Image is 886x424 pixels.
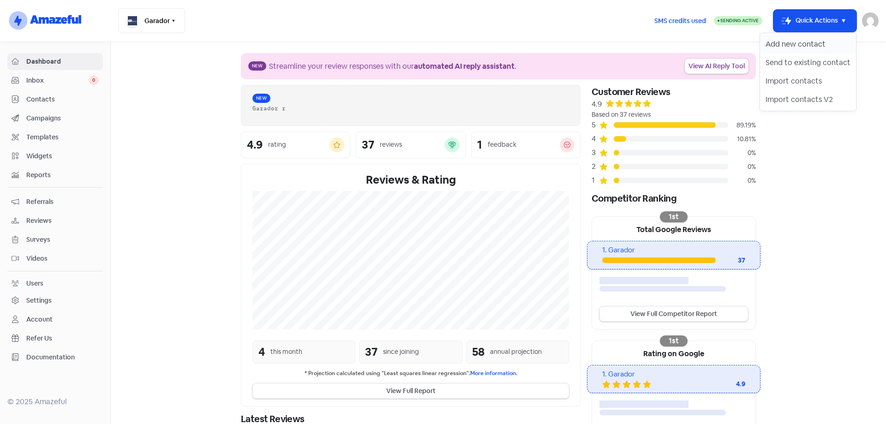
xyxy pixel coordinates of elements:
[7,129,103,146] a: Templates
[7,148,103,165] a: Widgets
[26,197,99,207] span: Referrals
[862,12,879,29] img: User
[248,61,266,71] span: New
[247,139,263,150] div: 4.9
[268,140,286,149] div: rating
[26,296,52,305] div: Settings
[26,216,99,226] span: Reviews
[7,275,103,292] a: Users
[252,369,569,378] small: * Projection calculated using "Least squares linear regression".
[708,379,745,389] div: 4.9
[773,10,856,32] button: Quick Actions
[7,110,103,127] a: Campaigns
[383,347,419,357] div: since joining
[26,95,99,104] span: Contacts
[26,151,99,161] span: Widgets
[647,15,714,25] a: SMS credits used
[599,306,748,322] a: View Full Competitor Report
[592,85,756,99] div: Customer Reviews
[760,54,856,72] button: Send to existing contact
[26,113,99,123] span: Campaigns
[685,59,748,74] a: View AI Reply Tool
[89,76,99,85] span: 0
[728,162,756,172] div: 0%
[7,349,103,366] a: Documentation
[258,344,265,360] div: 4
[7,72,103,89] a: Inbox 0
[26,76,89,85] span: Inbox
[7,311,103,328] a: Account
[7,396,103,407] div: © 2025 Amazeful
[7,250,103,267] a: Videos
[714,15,762,26] a: Sending Active
[252,104,569,113] div: Garador r
[592,110,756,119] div: Based on 37 reviews
[362,139,374,150] div: 37
[269,61,516,72] div: Streamline your review responses with our .
[252,383,569,399] button: View Full Report
[592,217,755,241] div: Total Google Reviews
[252,94,270,103] span: New
[472,344,485,360] div: 58
[728,176,756,185] div: 0%
[7,212,103,229] a: Reviews
[760,90,856,109] button: Import contacts V2
[26,170,99,180] span: Reports
[760,72,856,90] button: Import contacts
[592,175,599,186] div: 1
[252,172,569,188] div: Reviews & Rating
[118,8,185,33] button: Garador
[592,341,755,365] div: Rating on Google
[270,347,302,357] div: this month
[7,330,103,347] a: Refer Us
[592,99,602,110] div: 4.9
[720,18,759,24] span: Sending Active
[728,148,756,158] div: 0%
[7,193,103,210] a: Referrals
[7,91,103,108] a: Contacts
[602,369,745,380] div: 1. Garador
[26,315,53,324] div: Account
[26,334,99,343] span: Refer Us
[760,35,856,54] button: Add new contact
[365,344,377,360] div: 37
[26,279,43,288] div: Users
[7,53,103,70] a: Dashboard
[471,131,581,158] a: 1feedback
[414,61,515,71] b: automated AI reply assistant
[660,211,688,222] div: 1st
[728,134,756,144] div: 10.81%
[592,133,599,144] div: 4
[26,352,99,362] span: Documentation
[654,16,706,26] span: SMS credits used
[592,191,756,205] div: Competitor Ranking
[7,167,103,184] a: Reports
[490,347,542,357] div: annual projection
[7,292,103,309] a: Settings
[7,231,103,248] a: Surveys
[592,119,599,131] div: 5
[716,256,745,265] div: 37
[488,140,516,149] div: feedback
[660,335,688,346] div: 1st
[602,245,745,256] div: 1. Garador
[26,132,99,142] span: Templates
[470,370,517,377] a: More information.
[241,131,350,158] a: 4.9rating
[592,147,599,158] div: 3
[356,131,465,158] a: 37reviews
[26,57,99,66] span: Dashboard
[592,161,599,172] div: 2
[26,235,99,245] span: Surveys
[477,139,482,150] div: 1
[380,140,402,149] div: reviews
[728,120,756,130] div: 89.19%
[26,254,99,263] span: Videos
